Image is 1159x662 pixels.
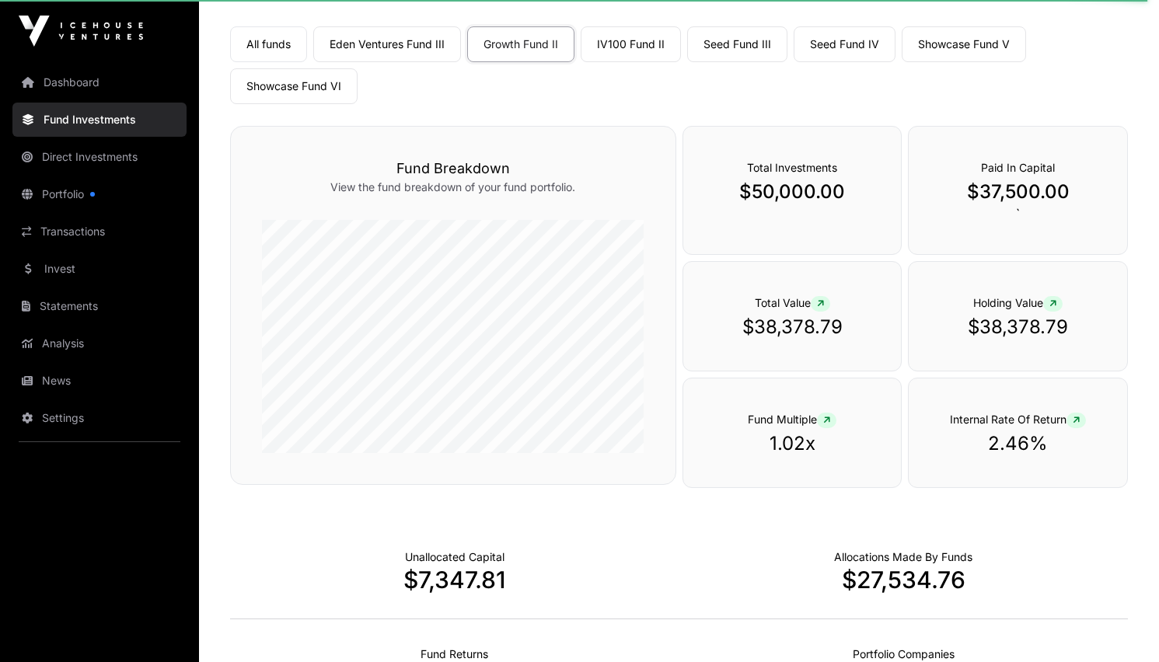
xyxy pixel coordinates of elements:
[262,158,644,179] h3: Fund Breakdown
[12,252,187,286] a: Invest
[405,549,504,565] p: Cash not yet allocated
[940,315,1096,340] p: $38,378.79
[12,140,187,174] a: Direct Investments
[940,179,1096,204] p: $37,500.00
[313,26,461,62] a: Eden Ventures Fund III
[748,413,836,426] span: Fund Multiple
[714,431,871,456] p: 1.02x
[262,179,644,195] p: View the fund breakdown of your fund portfolio.
[12,103,187,137] a: Fund Investments
[230,68,358,104] a: Showcase Fund VI
[421,646,488,662] p: Realised Returns from Funds
[950,413,1086,426] span: Internal Rate Of Return
[755,296,830,309] span: Total Value
[973,296,1063,309] span: Holding Value
[747,161,837,174] span: Total Investments
[230,26,307,62] a: All funds
[981,161,1055,174] span: Paid In Capital
[12,65,187,99] a: Dashboard
[467,26,574,62] a: Growth Fund II
[794,26,895,62] a: Seed Fund IV
[12,177,187,211] a: Portfolio
[230,566,679,594] p: $7,347.81
[12,214,187,249] a: Transactions
[902,26,1026,62] a: Showcase Fund V
[1081,587,1159,662] iframe: Chat Widget
[908,126,1128,255] div: `
[12,326,187,361] a: Analysis
[834,549,972,565] p: Capital Deployed Into Companies
[687,26,787,62] a: Seed Fund III
[12,401,187,435] a: Settings
[581,26,681,62] a: IV100 Fund II
[12,364,187,398] a: News
[12,289,187,323] a: Statements
[714,315,871,340] p: $38,378.79
[714,179,871,204] p: $50,000.00
[940,431,1096,456] p: 2.46%
[679,566,1129,594] p: $27,534.76
[853,646,955,662] p: Number of Companies Deployed Into
[19,16,143,47] img: Icehouse Ventures Logo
